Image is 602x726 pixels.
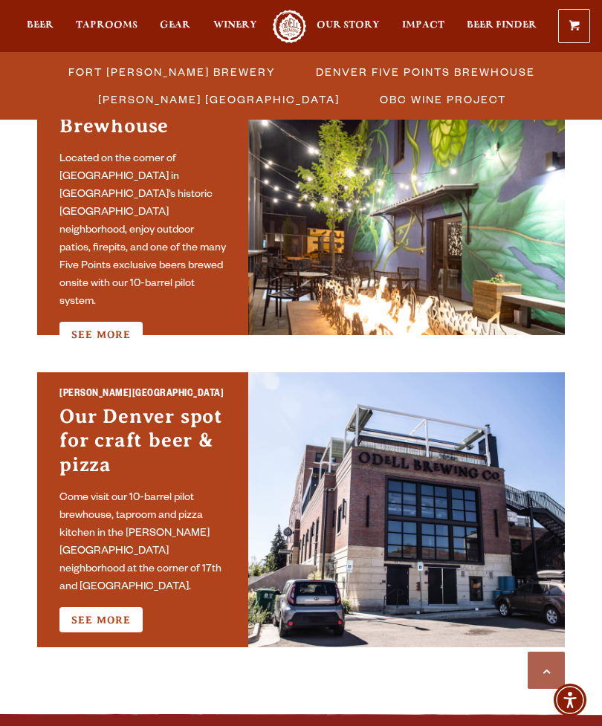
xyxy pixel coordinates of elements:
[317,19,380,31] span: Our Story
[402,10,444,43] a: Impact
[467,19,537,31] span: Beer Finder
[59,404,226,484] h3: Our Denver spot for craft beer & pizza
[68,61,276,82] span: Fort [PERSON_NAME] Brewery
[307,61,543,82] a: Denver Five Points Brewhouse
[76,10,137,43] a: Taprooms
[59,322,143,347] a: See More
[27,10,54,43] a: Beer
[27,19,54,31] span: Beer
[160,10,190,43] a: Gear
[213,19,257,31] span: Winery
[317,10,380,43] a: Our Story
[89,88,347,110] a: [PERSON_NAME] [GEOGRAPHIC_DATA]
[554,684,586,716] div: Accessibility Menu
[467,10,537,43] a: Beer Finder
[59,61,283,82] a: Fort [PERSON_NAME] Brewery
[271,10,308,43] a: Odell Home
[528,652,565,689] a: Scroll to top
[213,10,257,43] a: Winery
[59,607,143,632] a: See More
[316,61,535,82] span: Denver Five Points Brewhouse
[248,372,565,647] img: Sloan’s Lake Brewhouse'
[371,88,514,110] a: OBC Wine Project
[59,490,226,597] p: Come visit our 10-barrel pilot brewhouse, taproom and pizza kitchen in the [PERSON_NAME][GEOGRAPH...
[160,19,190,31] span: Gear
[59,151,226,311] p: Located on the corner of [GEOGRAPHIC_DATA] in [GEOGRAPHIC_DATA]’s historic [GEOGRAPHIC_DATA] neig...
[76,19,137,31] span: Taprooms
[402,19,444,31] span: Impact
[380,88,506,110] span: OBC Wine Project
[248,60,565,335] img: Promo Card Aria Label'
[98,88,340,110] span: [PERSON_NAME] [GEOGRAPHIC_DATA]
[59,387,226,404] h2: [PERSON_NAME][GEOGRAPHIC_DATA]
